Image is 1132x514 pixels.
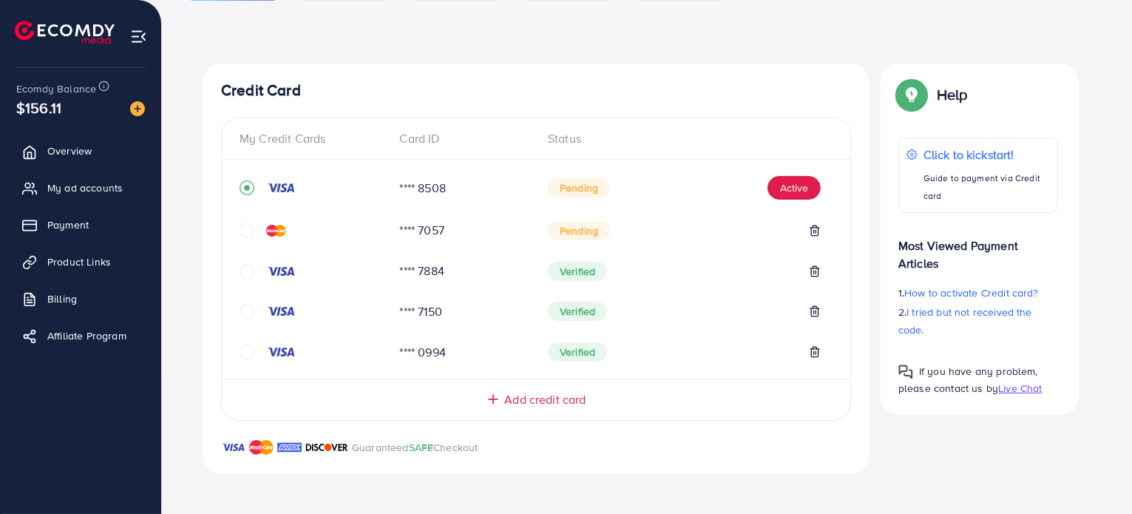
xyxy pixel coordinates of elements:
img: Popup guide [898,81,925,108]
p: Click to kickstart! [923,146,1050,163]
span: Product Links [47,254,111,269]
span: If you have any problem, please contact us by [898,364,1038,396]
a: Affiliate Program [11,321,150,351]
span: SAFE [409,440,434,455]
svg: circle [240,345,254,359]
div: Card ID [388,130,537,147]
a: Product Links [11,247,150,277]
img: credit [266,182,296,194]
span: Payment [47,217,89,232]
svg: circle [240,223,254,238]
svg: circle [240,304,254,319]
svg: record circle [240,180,254,195]
p: Guaranteed Checkout [352,439,478,456]
h4: Credit Card [221,81,851,100]
span: Add credit card [504,391,586,408]
span: Verified [548,342,607,362]
img: credit [266,266,296,277]
p: Help [937,86,968,104]
span: $156.11 [16,97,61,118]
span: Overview [47,143,92,158]
div: My Credit Cards [240,130,388,147]
a: Overview [11,136,150,166]
img: menu [130,28,147,45]
span: Pending [548,221,610,240]
span: My ad accounts [47,180,123,195]
img: credit [266,225,286,237]
img: credit [266,305,296,317]
p: 1. [898,284,1058,302]
span: I tried but not received the code. [898,305,1032,337]
span: Pending [548,178,610,197]
img: brand [277,439,302,456]
svg: circle [240,264,254,279]
img: brand [305,439,348,456]
span: Billing [47,291,77,306]
img: image [130,101,145,116]
img: brand [221,439,245,456]
img: credit [266,346,296,358]
p: 2. [898,303,1058,339]
a: Payment [11,210,150,240]
span: Affiliate Program [47,328,126,343]
p: Guide to payment via Credit card [923,169,1050,205]
button: Active [767,176,821,200]
span: How to activate Credit card? [904,285,1037,300]
span: Live Chat [998,381,1042,396]
img: brand [249,439,274,456]
iframe: Chat [1069,447,1121,503]
span: Ecomdy Balance [16,81,96,96]
a: Billing [11,284,150,314]
img: logo [15,21,115,44]
span: Verified [548,302,607,321]
p: Most Viewed Payment Articles [898,225,1058,272]
a: My ad accounts [11,173,150,203]
img: Popup guide [898,365,913,379]
div: Status [536,130,833,147]
span: Verified [548,262,607,281]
